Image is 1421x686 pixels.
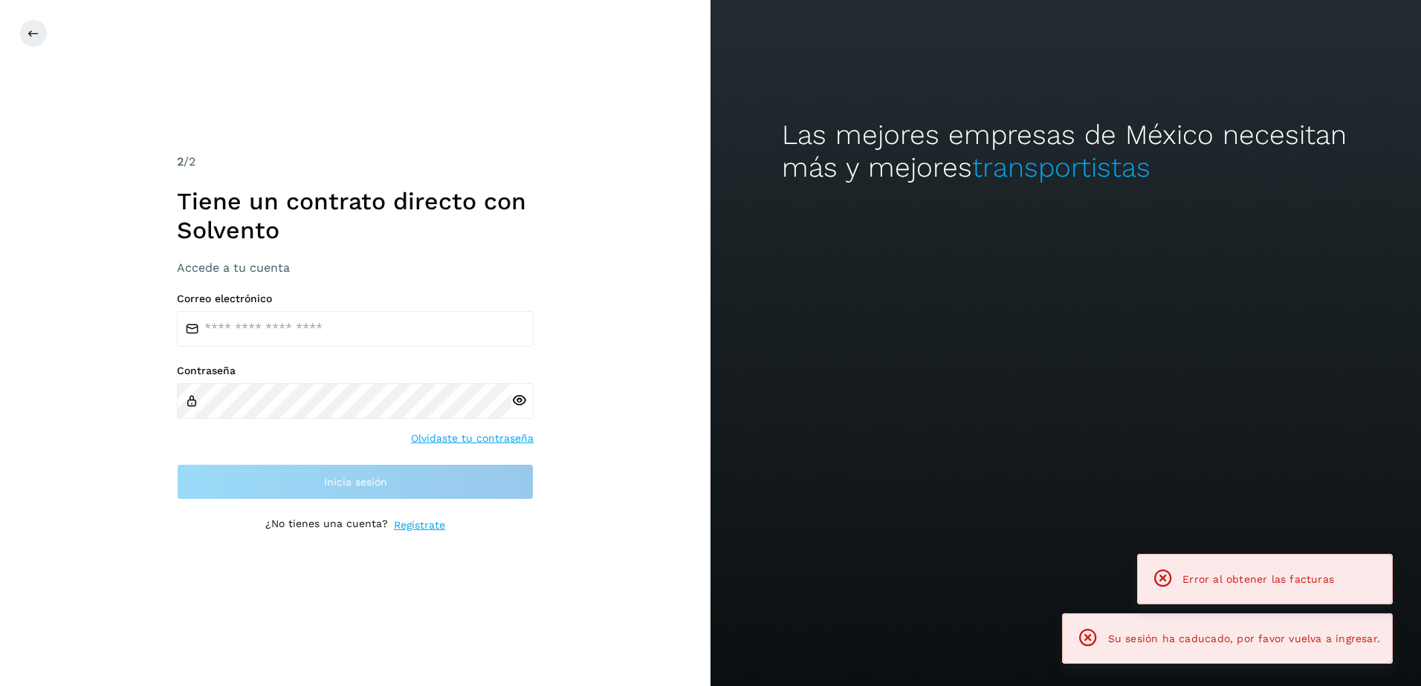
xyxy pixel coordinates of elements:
label: Correo electrónico [177,293,534,305]
p: ¿No tienes una cuenta? [265,517,388,533]
div: /2 [177,153,534,171]
label: Contraseña [177,365,534,377]
span: Error al obtener las facturas [1182,573,1334,585]
span: transportistas [972,151,1150,183]
span: 2 [177,154,184,169]
h2: Las mejores empresas de México necesitan más y mejores [782,119,1350,185]
a: Regístrate [394,517,445,533]
button: Inicia sesión [177,464,534,500]
a: Olvidaste tu contraseña [411,431,534,446]
span: Inicia sesión [324,477,387,487]
span: Su sesión ha caducado, por favor vuelva a ingresar. [1108,633,1380,644]
h1: Tiene un contrato directo con Solvento [177,187,534,244]
h3: Accede a tu cuenta [177,261,534,275]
